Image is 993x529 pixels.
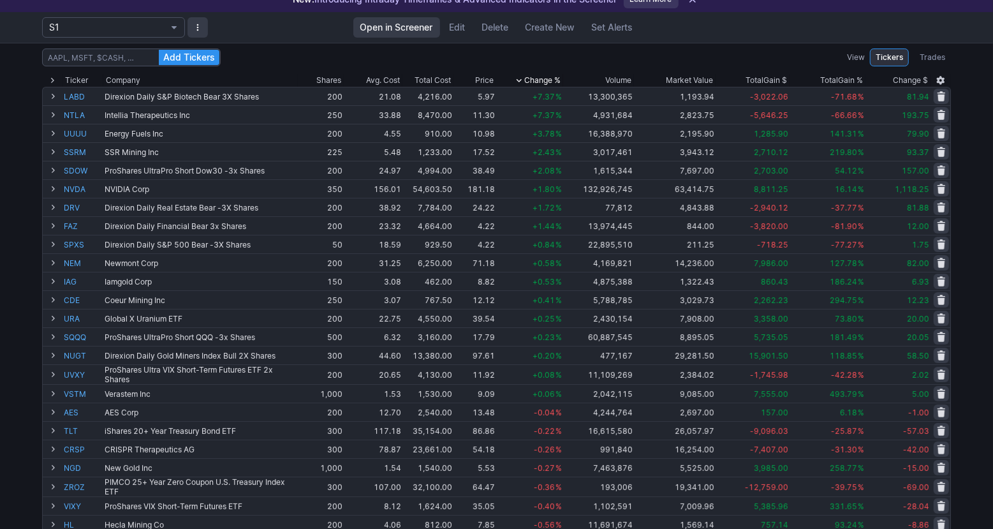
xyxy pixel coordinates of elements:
[555,389,562,399] span: %
[831,92,857,101] span: -71.68
[298,327,344,346] td: 500
[298,124,344,142] td: 200
[750,370,788,380] span: -1,745.98
[563,364,635,384] td: 11,109,269
[415,74,451,87] div: Total Cost
[453,105,496,124] td: 11.30
[533,147,555,157] span: +2.43
[634,346,716,364] td: 29,281.50
[555,92,562,101] span: %
[858,258,864,268] span: %
[344,179,402,198] td: 156.01
[831,221,857,231] span: -81.90
[453,327,496,346] td: 17.79
[634,161,716,179] td: 7,697.00
[344,235,402,253] td: 18.59
[634,384,716,403] td: 9,085.00
[64,87,102,105] a: LABD
[49,21,165,34] span: S1
[298,198,344,216] td: 200
[298,309,344,327] td: 200
[402,253,453,272] td: 6,250.00
[105,365,297,384] div: ProShares Ultra VIX Short-Term Futures ETF 2x Shares
[912,370,929,380] span: 2.02
[820,74,838,87] span: Total
[526,21,575,34] span: Create New
[563,290,635,309] td: 5,788,785
[105,166,297,175] div: ProShares UltraPro Short Dow30 -3x Shares
[344,421,402,440] td: 117.18
[453,309,496,327] td: 39.54
[605,74,631,87] div: Volume
[64,254,102,272] a: NEM
[64,459,102,477] a: NGD
[563,346,635,364] td: 477,167
[298,384,344,403] td: 1,000
[453,179,496,198] td: 181.18
[831,110,857,120] span: -66.66
[830,129,857,138] span: 141.31
[298,346,344,364] td: 300
[42,17,185,38] button: Portfolio
[835,184,857,194] span: 16.14
[344,384,402,403] td: 1.53
[453,235,496,253] td: 4.22
[555,147,562,157] span: %
[402,421,453,440] td: 35,154.00
[533,295,555,305] span: +0.41
[830,351,857,361] span: 118.85
[475,17,516,38] button: Delete
[820,74,863,87] div: Gain %
[105,426,297,436] div: iShares 20+ Year Treasury Bond ETF
[634,142,716,161] td: 3,943.12
[858,332,864,342] span: %
[634,272,716,290] td: 1,322.43
[749,351,788,361] span: 15,901.50
[524,74,561,87] span: Change %
[830,332,857,342] span: 181.49
[64,217,102,235] a: FAZ
[453,198,496,216] td: 24.22
[402,235,453,253] td: 929.50
[533,277,555,287] span: +0.53
[64,106,102,124] a: NTLA
[402,364,453,384] td: 4,130.00
[64,309,102,327] a: URA
[533,389,555,399] span: +0.06
[907,258,929,268] span: 82.00
[533,314,555,324] span: +0.25
[298,87,344,105] td: 200
[402,142,453,161] td: 1,233.00
[830,258,857,268] span: 127.78
[453,124,496,142] td: 10.98
[298,364,344,384] td: 200
[453,290,496,309] td: 12.12
[746,74,763,87] span: Total
[563,403,635,421] td: 4,244,764
[750,110,788,120] span: -5,646.25
[533,332,555,342] span: +0.23
[754,258,788,268] span: 7,986.00
[555,370,562,380] span: %
[453,161,496,179] td: 38.49
[64,477,102,496] a: ZROZ
[634,364,716,384] td: 2,384.02
[453,421,496,440] td: 86.86
[563,384,635,403] td: 2,042,115
[634,87,716,105] td: 1,193.94
[830,295,857,305] span: 294.75
[402,198,453,216] td: 7,784.00
[858,277,864,287] span: %
[592,21,633,34] span: Set Alerts
[344,105,402,124] td: 33.88
[105,295,297,305] div: Coeur Mining Inc
[754,389,788,399] span: 7,555.00
[64,328,102,346] a: SQQQ
[750,203,788,212] span: -2,940.12
[858,314,864,324] span: %
[912,389,929,399] span: 5.00
[757,240,788,250] span: -718.25
[858,295,864,305] span: %
[533,129,555,138] span: +3.78
[298,421,344,440] td: 300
